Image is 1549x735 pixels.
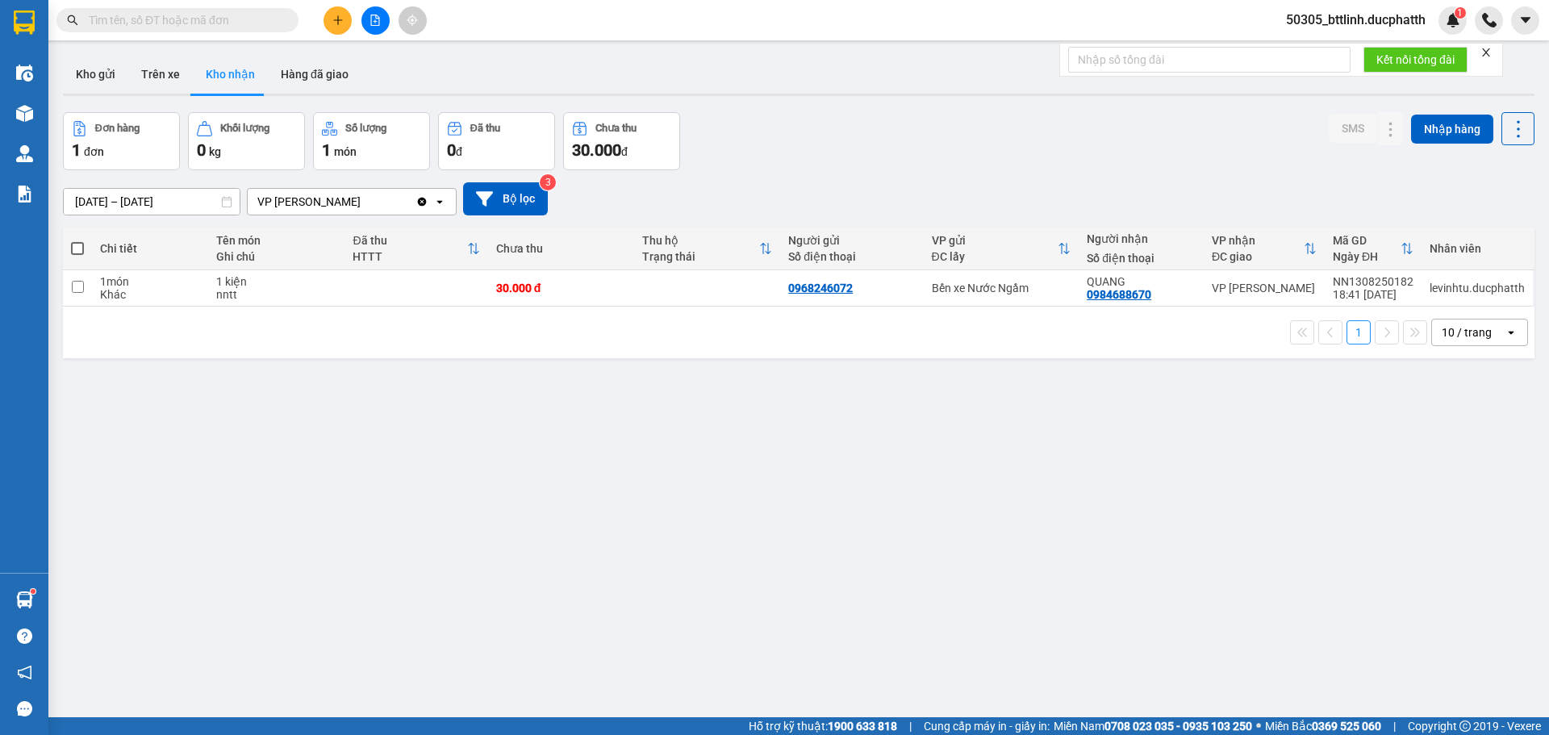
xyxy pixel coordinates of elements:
th: Toggle SortBy [924,228,1079,270]
img: warehouse-icon [16,591,33,608]
span: đơn [84,145,104,158]
div: NN1308250182 [1333,275,1413,288]
span: 50305_bttlinh.ducphatth [1273,10,1438,30]
span: Cung cấp máy in - giấy in: [924,717,1050,735]
div: 0984688670 [1087,288,1151,301]
input: Select a date range. [64,189,240,215]
div: Chi tiết [100,242,199,255]
span: | [909,717,912,735]
span: món [334,145,357,158]
div: 1 kiện [216,275,337,288]
input: Tìm tên, số ĐT hoặc mã đơn [89,11,279,29]
div: VP gửi [932,234,1058,247]
div: Bến xe Nước Ngầm [932,282,1071,294]
th: Toggle SortBy [1204,228,1325,270]
div: VP nhận [1212,234,1304,247]
img: phone-icon [1482,13,1497,27]
button: Đơn hàng1đơn [63,112,180,170]
div: Trạng thái [642,250,759,263]
span: kg [209,145,221,158]
span: 1 [1457,7,1463,19]
button: Trên xe [128,55,193,94]
div: ĐC giao [1212,250,1304,263]
img: warehouse-icon [16,105,33,122]
div: Số điện thoại [1087,252,1196,265]
div: VP [PERSON_NAME] [257,194,361,210]
div: Người gửi [788,234,915,247]
div: HTTT [353,250,466,263]
th: Toggle SortBy [634,228,780,270]
div: Đã thu [470,123,500,134]
th: Toggle SortBy [344,228,487,270]
strong: 0708 023 035 - 0935 103 250 [1104,720,1252,733]
span: 0 [447,140,456,160]
button: Kết nối tổng đài [1363,47,1468,73]
span: | [1393,717,1396,735]
span: notification [17,665,32,680]
div: nntt [216,288,337,301]
div: Số điện thoại [788,250,915,263]
div: Ngày ĐH [1333,250,1401,263]
div: Khối lượng [220,123,269,134]
span: Miền Nam [1054,717,1252,735]
img: logo-vxr [14,10,35,35]
svg: Clear value [415,195,428,208]
button: plus [324,6,352,35]
span: 1 [72,140,81,160]
button: Kho nhận [193,55,268,94]
button: Kho gửi [63,55,128,94]
div: Tên món [216,234,337,247]
div: Khác [100,288,199,301]
img: warehouse-icon [16,145,33,162]
button: 1 [1347,320,1371,345]
span: ⚪️ [1256,723,1261,729]
span: file-add [370,15,381,26]
div: Mã GD [1333,234,1401,247]
strong: 0369 525 060 [1312,720,1381,733]
button: Chưa thu30.000đ [563,112,680,170]
button: Nhập hàng [1411,115,1493,144]
span: 1 [322,140,331,160]
span: Miền Bắc [1265,717,1381,735]
div: 18:41 [DATE] [1333,288,1413,301]
sup: 1 [1455,7,1466,19]
div: VP [PERSON_NAME] [1212,282,1317,294]
img: solution-icon [16,186,33,203]
div: Số lượng [345,123,386,134]
input: Nhập số tổng đài [1068,47,1351,73]
div: Thu hộ [642,234,759,247]
span: plus [332,15,344,26]
div: Nhân viên [1430,242,1525,255]
span: close [1480,47,1492,58]
sup: 3 [540,174,556,190]
button: file-add [361,6,390,35]
span: Kết nối tổng đài [1376,51,1455,69]
span: aim [407,15,418,26]
button: Khối lượng0kg [188,112,305,170]
th: Toggle SortBy [1325,228,1422,270]
span: Hỗ trợ kỹ thuật: [749,717,897,735]
div: Chưa thu [496,242,626,255]
div: levinhtu.ducphatth [1430,282,1525,294]
div: 1 món [100,275,199,288]
div: ĐC lấy [932,250,1058,263]
span: question-circle [17,629,32,644]
img: icon-new-feature [1446,13,1460,27]
div: Đơn hàng [95,123,140,134]
button: Đã thu0đ [438,112,555,170]
div: Đã thu [353,234,466,247]
button: Hàng đã giao [268,55,361,94]
span: message [17,701,32,716]
sup: 1 [31,589,35,594]
button: aim [399,6,427,35]
div: Người nhận [1087,232,1196,245]
svg: open [433,195,446,208]
div: 30.000 đ [496,282,626,294]
div: Chưa thu [595,123,637,134]
input: Selected VP Hoằng Kim. [362,194,364,210]
img: warehouse-icon [16,65,33,81]
div: QUANG [1087,275,1196,288]
button: Số lượng1món [313,112,430,170]
span: caret-down [1518,13,1533,27]
div: Ghi chú [216,250,337,263]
